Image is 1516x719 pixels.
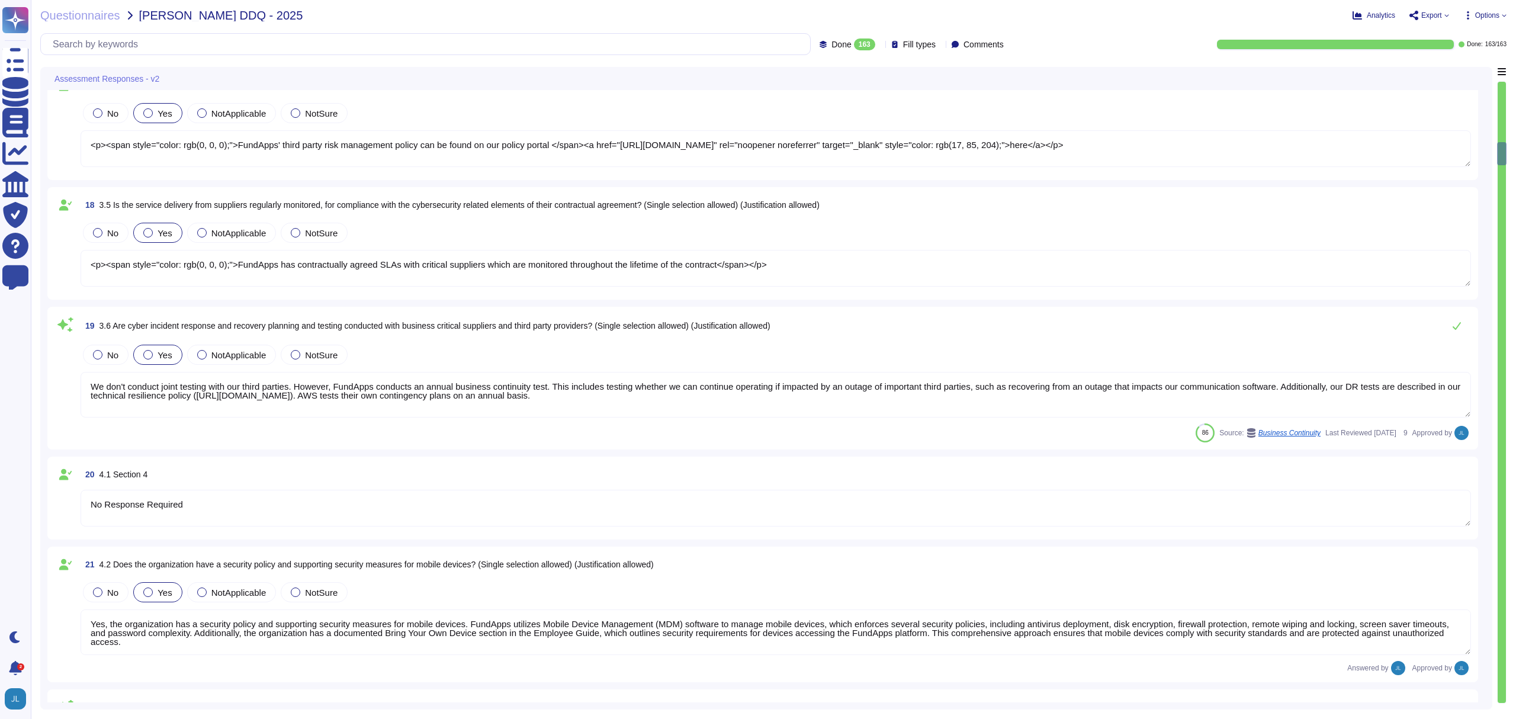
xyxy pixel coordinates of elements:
img: user [5,688,26,710]
span: 19 [81,322,95,330]
input: Search by keywords [47,34,810,54]
span: Options [1475,12,1499,19]
span: Approved by [1412,429,1452,436]
img: user [1454,661,1469,675]
span: Yes [158,228,172,238]
div: 163 [854,38,875,50]
span: Assessment Responses - v2 [54,75,159,83]
button: user [2,686,34,712]
button: Analytics [1353,11,1395,20]
img: user [1454,426,1469,440]
span: Yes [158,350,172,360]
span: 21 [81,560,95,569]
span: NotSure [305,108,338,118]
span: Approved by [1412,665,1452,672]
span: Business Continuity [1258,429,1321,436]
textarea: <p><span style="color: rgb(0, 0, 0);">FundApps has contractually agreed SLAs with critical suppli... [81,250,1471,287]
span: 3.6 Are cyber incident response and recovery planning and testing conducted with business critica... [99,321,770,330]
span: NotApplicable [211,228,266,238]
span: Export [1421,12,1442,19]
span: [PERSON_NAME] DDQ - 2025 [139,9,303,21]
span: Analytics [1367,12,1395,19]
span: NotApplicable [211,350,266,360]
img: user [1391,661,1405,675]
span: Yes [158,108,172,118]
span: 4.1 Section 4 [99,470,148,479]
textarea: Yes, the organization has a security policy and supporting security measures for mobile devices. ... [81,609,1471,655]
span: 4.2 Does the organization have a security policy and supporting security measures for mobile devi... [99,560,654,569]
span: NotSure [305,228,338,238]
span: NotSure [305,588,338,598]
span: 163 / 163 [1485,41,1507,47]
span: 9 [1401,429,1408,436]
span: Answered by [1347,665,1388,672]
span: Done [831,40,851,49]
span: 18 [81,201,95,209]
span: NotApplicable [211,588,266,598]
span: Yes [158,588,172,598]
span: 86 [1202,429,1209,436]
span: Last Reviewed [DATE] [1325,429,1396,436]
span: Source: [1219,428,1321,438]
textarea: <p><span style="color: rgb(0, 0, 0);">FundApps' third party risk management policy can be found o... [81,130,1471,167]
span: No [107,588,118,598]
div: 2 [17,663,24,670]
span: No [107,228,118,238]
textarea: We don't conduct joint testing with our third parties. However, FundApps conducts an annual busin... [81,372,1471,418]
textarea: No Response Required [81,490,1471,527]
span: 20 [81,470,95,479]
span: No [107,108,118,118]
span: NotSure [305,350,338,360]
span: Questionnaires [40,9,120,21]
span: Done: [1467,41,1483,47]
span: No [107,350,118,360]
span: Fill types [903,40,936,49]
span: NotApplicable [211,108,266,118]
span: Comments [963,40,1004,49]
span: 3.5 Is the service delivery from suppliers regularly monitored, for compliance with the cybersecu... [99,200,820,210]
